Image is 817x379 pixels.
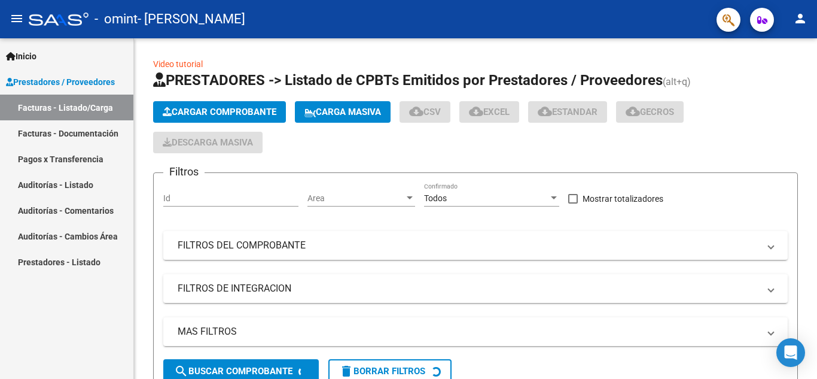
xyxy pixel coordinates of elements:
span: Todos [424,193,447,203]
mat-panel-title: FILTROS DE INTEGRACION [178,282,759,295]
span: Prestadores / Proveedores [6,75,115,89]
mat-icon: cloud_download [469,104,483,119]
mat-panel-title: MAS FILTROS [178,325,759,338]
span: Borrar Filtros [339,366,425,377]
button: Estandar [528,101,607,123]
span: EXCEL [469,107,510,117]
span: Carga Masiva [304,107,381,117]
h3: Filtros [163,163,205,180]
mat-icon: menu [10,11,24,26]
mat-expansion-panel-header: FILTROS DEL COMPROBANTE [163,231,788,260]
button: Descarga Masiva [153,132,263,153]
mat-icon: delete [339,364,353,378]
span: Cargar Comprobante [163,107,276,117]
a: Video tutorial [153,59,203,69]
mat-icon: cloud_download [409,104,423,119]
span: Buscar Comprobante [174,366,292,377]
mat-icon: cloud_download [626,104,640,119]
span: Inicio [6,50,36,63]
span: - omint [94,6,138,32]
mat-expansion-panel-header: FILTROS DE INTEGRACION [163,274,788,303]
span: - [PERSON_NAME] [138,6,245,32]
mat-expansion-panel-header: MAS FILTROS [163,317,788,346]
span: Mostrar totalizadores [583,192,663,206]
mat-panel-title: FILTROS DEL COMPROBANTE [178,239,759,252]
span: Gecros [626,107,674,117]
app-download-masive: Descarga masiva de comprobantes (adjuntos) [153,132,263,153]
button: Gecros [616,101,684,123]
span: Area [307,193,404,204]
div: Open Intercom Messenger [776,338,805,367]
button: Carga Masiva [295,101,391,123]
mat-icon: person [793,11,807,26]
mat-icon: search [174,364,188,378]
span: Descarga Masiva [163,137,253,148]
button: CSV [400,101,450,123]
span: Estandar [538,107,597,117]
button: Cargar Comprobante [153,101,286,123]
button: EXCEL [459,101,519,123]
span: (alt+q) [663,76,691,87]
mat-icon: cloud_download [538,104,552,119]
span: CSV [409,107,441,117]
span: PRESTADORES -> Listado de CPBTs Emitidos por Prestadores / Proveedores [153,72,663,89]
